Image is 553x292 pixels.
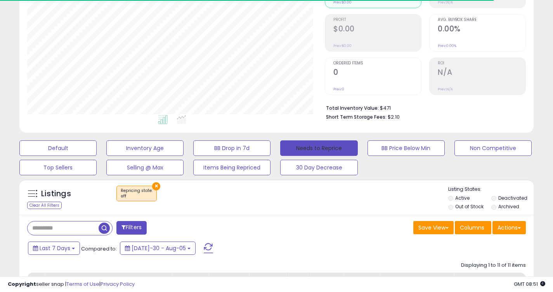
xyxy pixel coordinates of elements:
small: Prev: N/A [438,87,453,92]
small: Prev: $0.00 [333,43,352,48]
div: Repricing [175,276,205,284]
div: Title [48,276,169,284]
b: Short Term Storage Fees: [326,114,387,120]
button: Needs to Reprice [280,140,357,156]
div: Date Created [212,276,246,292]
div: off [121,194,153,199]
div: Amazon Fees [383,276,451,284]
h2: $0.00 [333,24,421,35]
span: ROI [438,61,525,66]
div: Profit [PERSON_NAME] on Min/Max [457,276,524,292]
a: Privacy Policy [101,280,135,288]
small: Prev: 0.00% [438,43,456,48]
button: Default [19,140,97,156]
div: Displaying 1 to 11 of 11 items [461,262,526,269]
span: Columns [460,224,484,232]
h2: 0 [333,68,421,78]
div: seller snap | | [8,281,135,288]
button: [DATE]-30 - Aug-05 [120,242,196,255]
div: Fulfillment Cost [347,276,377,292]
button: Filters [116,221,147,235]
span: Avg. Buybox Share [438,18,525,22]
button: Columns [455,221,491,234]
div: Cost [291,276,306,284]
label: Active [455,195,470,201]
button: Actions [492,221,526,234]
button: BB Price Below Min [368,140,445,156]
small: Prev: 0 [333,87,344,92]
b: Total Inventory Value: [326,105,379,111]
label: Deactivated [498,195,527,201]
span: Profit [333,18,421,22]
button: BB Drop in 7d [193,140,270,156]
button: Non Competitive [454,140,532,156]
label: Out of Stock [455,203,484,210]
h5: Listings [41,188,71,199]
div: Additional Cost [312,276,341,292]
button: × [152,182,160,190]
button: 30 Day Decrease [280,160,357,175]
p: Listing States: [448,186,534,193]
div: Fulfillment [252,276,284,284]
h2: 0.00% [438,24,525,35]
span: 2025-08-14 08:51 GMT [514,280,545,288]
li: $471 [326,103,520,112]
button: Items Being Repriced [193,160,270,175]
label: Archived [498,203,519,210]
button: Selling @ Max [106,160,184,175]
div: Clear All Filters [27,202,62,209]
span: [DATE]-30 - Aug-05 [132,244,186,252]
span: $2.10 [388,113,400,121]
span: Compared to: [81,245,117,252]
span: Ordered Items [333,61,421,66]
button: Top Sellers [19,160,97,175]
h2: N/A [438,68,525,78]
span: Last 7 Days [40,244,70,252]
strong: Copyright [8,280,36,288]
button: Inventory Age [106,140,184,156]
span: Repricing state : [121,188,153,199]
button: Last 7 Days [28,242,80,255]
button: Save View [413,221,454,234]
a: Terms of Use [66,280,99,288]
